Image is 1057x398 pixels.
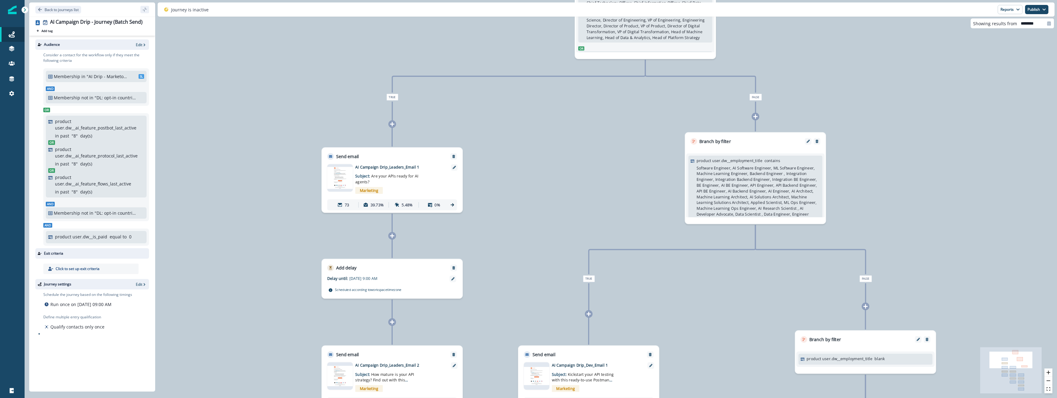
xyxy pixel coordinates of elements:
[336,351,359,358] p: Send email
[583,275,595,282] span: True
[48,140,55,145] span: Or
[43,108,50,112] span: Or
[43,223,52,228] span: And
[46,86,55,91] span: And
[532,351,555,358] p: Send email
[50,19,143,26] div: AI Campaign Drip - Journey (Batch Send)
[923,337,932,341] button: Remove
[386,94,398,101] span: True
[43,52,149,63] p: Consider a contact for the workflow only if they meet the following criteria
[578,46,584,50] span: Or
[95,210,136,216] p: "DL: opt-in countries + country = blank"
[44,281,71,287] p: Journey settings
[139,74,144,79] span: SL
[81,73,85,80] p: in
[80,133,92,139] p: day(s)
[8,6,17,14] img: Inflection
[645,60,756,93] g: Edge from 2f1e7d7c-fe2f-4fb7-9fec-103b57c3414c to node-edge-label449f246b-bd49-41e5-9bff-9150cf7c...
[1025,5,1048,14] button: Publish
[45,7,79,12] p: Back to journeys list
[136,282,147,287] button: Edit
[55,118,143,131] p: product user.dw__ai_feature_postbot_last_active
[136,42,142,47] p: Edit
[524,367,549,385] img: email asset unavailable
[697,165,819,217] p: Software Engineer, AI Software Engineer, ML Software Engineer, Machine Learning Engineer, Backend...
[552,385,579,392] span: Marketing
[345,202,349,208] p: 73
[795,330,936,374] div: Branch by filterEditRemoveproduct user.dw__employment_titleblank
[336,265,356,271] p: Add delay
[54,210,80,216] p: Membership
[859,275,872,282] span: False
[646,352,655,356] button: Remove
[336,153,359,160] p: Send email
[355,368,424,383] p: Subject:
[321,147,463,213] div: Send emailRemoveemail asset unavailableAI Campaign Drip_Leaders_Email 1Subject: Are your APIs rea...
[55,161,69,167] p: in past
[764,158,780,164] p: contains
[55,146,143,159] p: product user.dw__ai_feature_protocol_last_active
[81,94,93,101] p: not in
[355,385,383,392] span: Marketing
[340,94,445,101] div: True
[392,60,646,93] g: Edge from 2f1e7d7c-fe2f-4fb7-9fec-103b57c3414c to node-edge-label9bf6fdb9-3b95-4232-aa5c-d642bac6...
[998,5,1023,14] button: Reports
[809,336,841,343] p: Branch by filter
[81,210,93,216] p: not in
[973,20,1017,27] p: Showing results from
[54,94,80,101] p: Membership
[914,338,923,341] button: Edit
[685,132,826,224] div: Branch by filterEditRemoveproduct user.dw__employment_titlecontains Software Engineer, AI Softwar...
[140,6,149,13] button: sidebar collapse toggle
[55,133,69,139] p: in past
[54,73,80,80] p: Membership
[552,372,614,388] span: Kickstart your API testing with this ready-to-use Postman template
[355,372,414,388] span: How mature is your API strategy? Find out with this framework
[355,187,383,194] span: Marketing
[55,233,107,240] p: product user.dw__is_paid
[703,94,808,101] div: False
[136,282,142,287] p: Edit
[327,366,353,386] img: email asset unavailable
[807,356,872,362] p: product user.dw__employment_title
[72,161,78,167] p: " 8 "
[44,251,63,256] p: Exit criteria
[55,189,69,195] p: in past
[136,42,147,47] button: Edit
[41,29,53,33] p: Add tag
[110,233,127,240] p: equal to
[813,275,918,282] div: False
[44,42,60,47] p: Audience
[355,362,443,368] p: AI Campaign Drip_Leaders_Email 2
[434,202,440,208] p: 0%
[87,73,128,80] p: "AI Drip - Marketo Export"
[449,266,458,270] button: Remove
[349,276,418,281] p: [DATE] 9:00 AM
[699,138,731,145] p: Branch by filter
[129,233,132,240] p: 0
[55,174,143,187] p: product user.dw__ai_feature_flows_last_active
[1044,385,1052,393] button: fit view
[327,276,349,281] p: Delay until:
[749,94,762,101] span: False
[449,154,458,158] button: Remove
[72,189,78,195] p: " 8 "
[536,275,642,282] div: True
[755,225,866,274] g: Edge from cbd36b55-5876-409c-8b85-34e046000b28 to node-edge-label5e307212-2705-4f98-bb4d-056a481d...
[171,6,209,13] p: Journey is inactive
[355,170,424,185] p: Subject:
[552,368,621,383] p: Subject:
[80,189,92,195] p: day(s)
[35,28,54,33] button: Add tag
[327,167,353,189] img: email asset unavailable
[46,202,55,206] span: And
[697,158,762,164] p: product user.dw__employment_title
[402,202,413,208] p: 5.48%
[72,133,78,139] p: " 8 "
[43,292,132,297] p: Schedule the journey based on the following timings
[35,6,81,14] button: Go back
[56,266,100,272] p: Click to set up exit criteria
[1044,368,1052,377] button: zoom in
[321,259,463,299] div: Add delayRemoveDelay until:[DATE] 9:00 AMScheduled according toworkspacetimezone
[80,161,92,167] p: day(s)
